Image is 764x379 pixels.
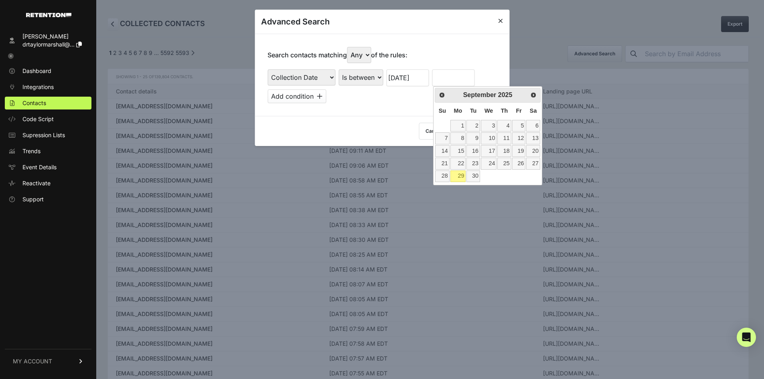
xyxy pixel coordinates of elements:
span: Saturday [530,107,537,114]
a: 2 [466,120,480,132]
a: 5 [512,120,526,132]
a: Next [528,89,539,101]
button: Add condition [268,89,326,103]
a: Support [5,193,91,206]
span: Tuesday [470,107,477,114]
span: Wednesday [484,107,493,114]
a: 26 [512,158,526,169]
button: Cancel [419,123,448,140]
a: 21 [435,158,449,169]
a: 25 [497,158,511,169]
span: September [463,91,496,98]
span: Friday [516,107,521,114]
span: Monday [454,107,462,114]
span: Contacts [22,99,46,107]
span: Sunday [439,107,446,114]
span: Supression Lists [22,131,65,139]
a: MY ACCOUNT [5,349,91,373]
span: 2025 [498,91,513,98]
a: 18 [497,145,511,157]
a: 24 [481,158,496,169]
span: Next [530,92,537,98]
a: 6 [526,120,540,132]
span: Support [22,195,44,203]
a: Trends [5,145,91,158]
h3: Advanced Search [261,16,330,27]
a: Contacts [5,97,91,109]
a: 10 [481,132,496,144]
a: 15 [450,145,466,157]
a: Prev [436,89,448,101]
a: 19 [512,145,526,157]
span: drtaylormarshall@... [22,41,75,48]
span: Prev [439,92,445,98]
div: Open Intercom Messenger [737,328,756,347]
span: Thursday [501,107,508,114]
span: Code Script [22,115,54,123]
a: Dashboard [5,65,91,77]
a: 28 [435,170,449,182]
a: 14 [435,145,449,157]
span: MY ACCOUNT [13,357,52,365]
a: 8 [450,132,466,144]
a: 9 [466,132,480,144]
a: 16 [466,145,480,157]
span: Trends [22,147,41,155]
a: 3 [481,120,496,132]
span: Reactivate [22,179,51,187]
a: Supression Lists [5,129,91,142]
a: 12 [512,132,526,144]
img: Retention.com [26,13,71,17]
a: 17 [481,145,496,157]
a: [PERSON_NAME] drtaylormarshall@... [5,30,91,51]
a: 11 [497,132,511,144]
a: 1 [450,120,466,132]
a: Code Script [5,113,91,126]
a: 7 [435,132,449,144]
a: Reactivate [5,177,91,190]
p: Search contacts matching of the rules: [268,47,407,63]
span: Dashboard [22,67,51,75]
span: Integrations [22,83,54,91]
a: 20 [526,145,540,157]
a: 13 [526,132,540,144]
a: 23 [466,158,480,169]
a: 4 [497,120,511,132]
a: 30 [466,170,480,182]
div: [PERSON_NAME] [22,32,82,41]
a: 29 [450,170,466,182]
a: Integrations [5,81,91,93]
a: 27 [526,158,540,169]
a: Event Details [5,161,91,174]
a: 22 [450,158,466,169]
span: Event Details [22,163,57,171]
